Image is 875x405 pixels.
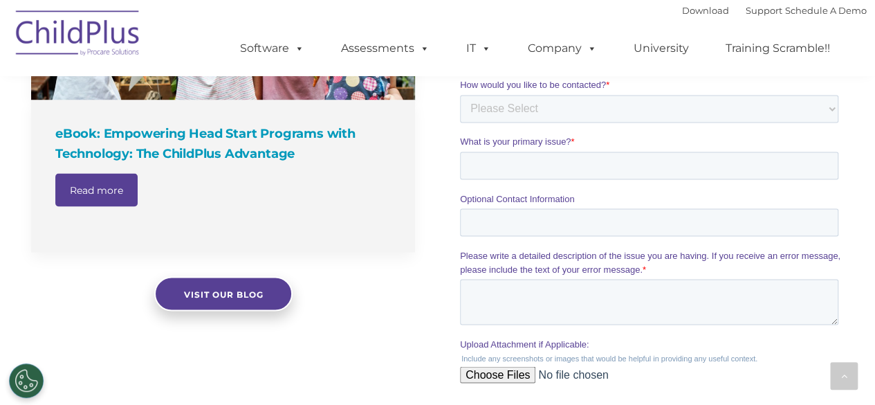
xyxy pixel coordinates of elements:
a: Support [746,5,782,16]
a: Software [226,35,318,62]
a: Read more [55,173,138,206]
a: Schedule A Demo [785,5,867,16]
img: ChildPlus by Procare Solutions [9,1,147,70]
a: Download [682,5,729,16]
a: Visit our blog [154,276,293,311]
font: | [682,5,867,16]
a: University [620,35,703,62]
h4: eBook: Empowering Head Start Programs with Technology: The ChildPlus Advantage [55,124,394,163]
a: Training Scramble!! [712,35,844,62]
a: Assessments [327,35,443,62]
a: Company [514,35,611,62]
span: Visit our blog [183,289,263,299]
a: IT [452,35,505,62]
